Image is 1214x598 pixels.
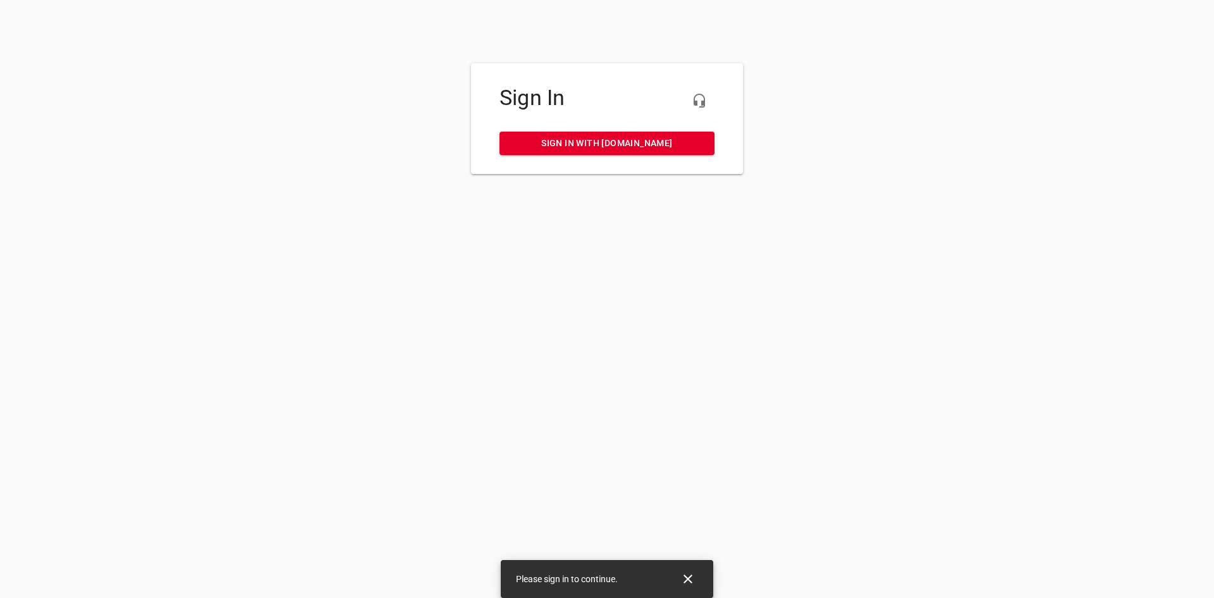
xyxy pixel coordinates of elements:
span: Sign in with [DOMAIN_NAME] [510,135,704,151]
button: Close [673,564,703,594]
a: Sign in with [DOMAIN_NAME] [500,132,714,155]
h4: Sign In [500,85,714,111]
button: Live Chat [684,85,714,116]
span: Please sign in to continue. [516,574,618,584]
